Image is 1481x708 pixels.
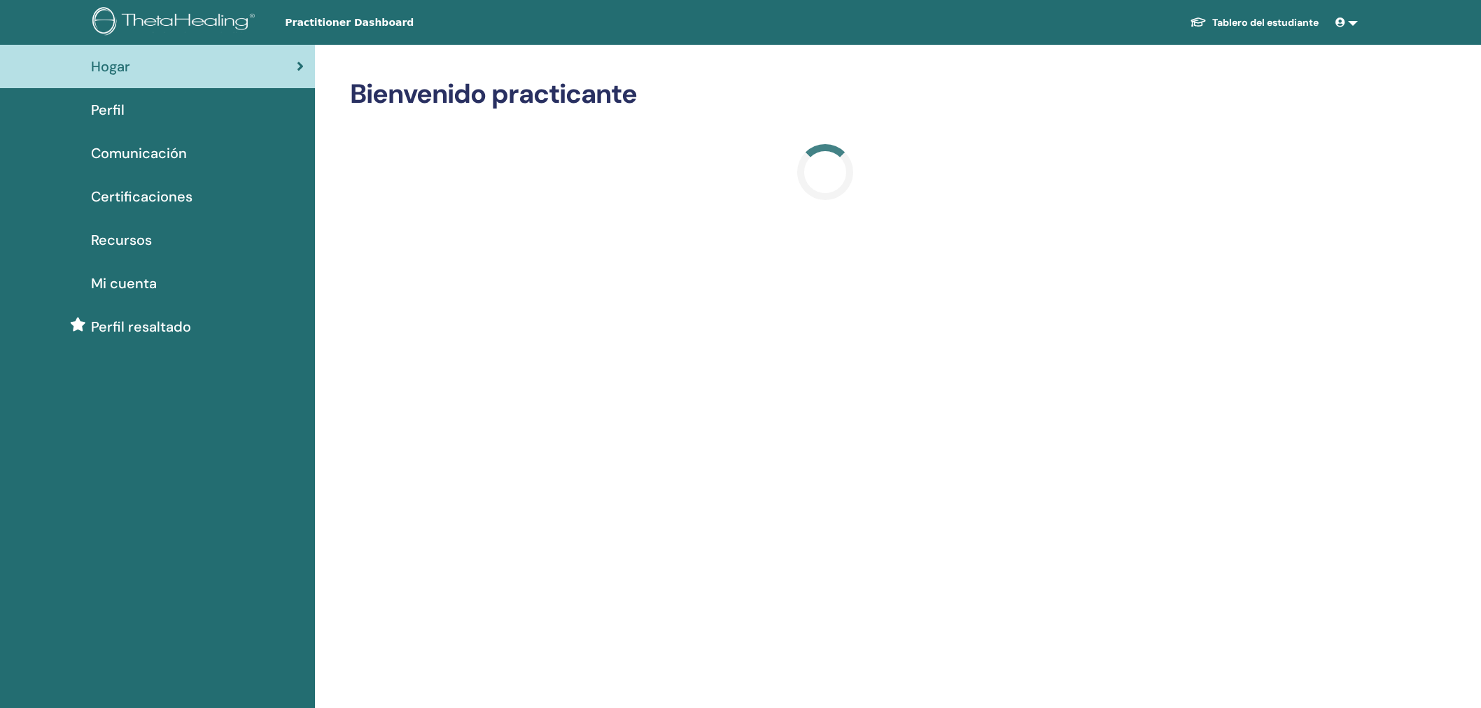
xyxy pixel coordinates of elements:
[350,78,1300,111] h2: Bienvenido practicante
[91,273,157,294] span: Mi cuenta
[91,56,130,77] span: Hogar
[92,7,260,38] img: logo.png
[91,316,191,337] span: Perfil resaltado
[91,186,192,207] span: Certificaciones
[91,99,125,120] span: Perfil
[91,143,187,164] span: Comunicación
[91,229,152,250] span: Recursos
[1190,16,1207,28] img: graduation-cap-white.svg
[285,15,495,30] span: Practitioner Dashboard
[1179,10,1330,36] a: Tablero del estudiante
